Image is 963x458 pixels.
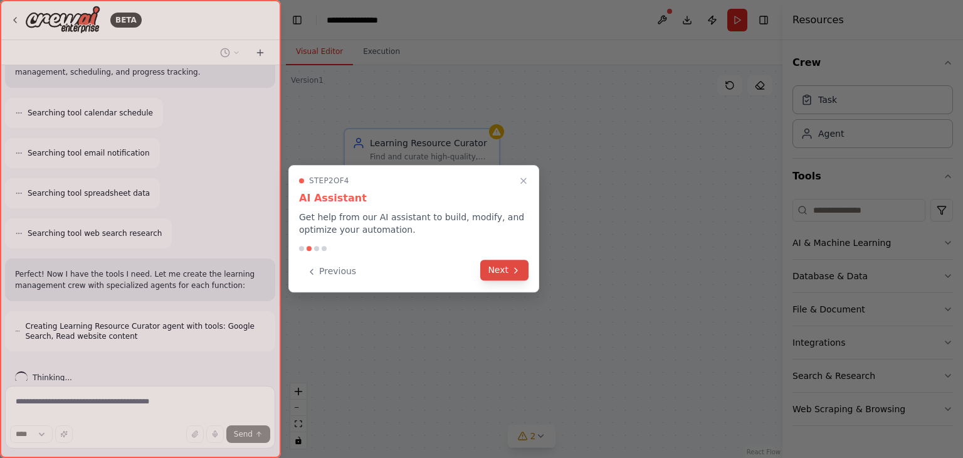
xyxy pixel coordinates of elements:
[299,261,364,282] button: Previous
[299,211,529,236] p: Get help from our AI assistant to build, modify, and optimize your automation.
[309,176,349,186] span: Step 2 of 4
[516,173,531,188] button: Close walkthrough
[299,191,529,206] h3: AI Assistant
[288,11,306,29] button: Hide left sidebar
[480,260,529,280] button: Next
